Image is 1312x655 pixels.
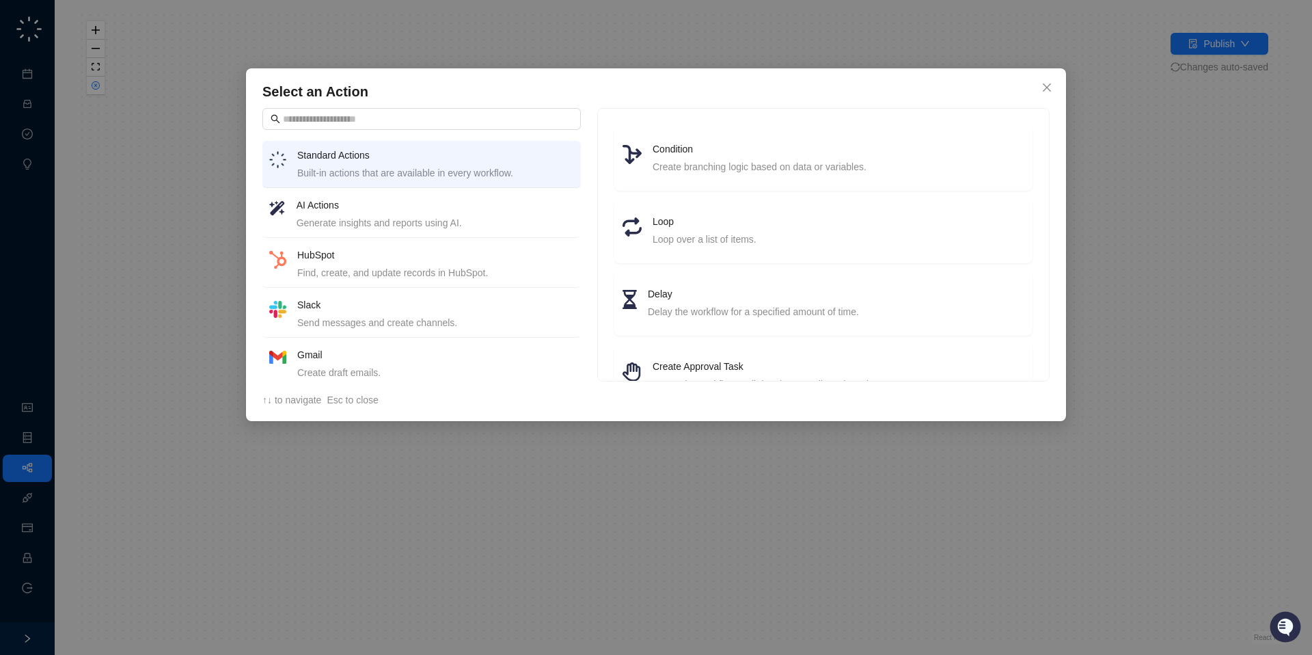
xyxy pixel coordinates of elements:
[262,395,321,405] span: ↑↓ to navigate
[269,351,286,364] img: gmail-BGivzU6t.png
[262,82,1050,101] h4: Select an Action
[653,214,1024,229] h4: Loop
[327,395,378,405] span: Esc to close
[653,377,1024,392] div: Pause the workflow until data is manually reviewed.
[297,347,574,362] h4: Gmail
[14,124,38,148] img: 5124521997842_fc6d7dfcefe973c2e489_88.png
[8,186,56,211] a: 📚Docs
[648,286,1024,302] h4: Delay
[56,186,111,211] a: 📶Status
[297,297,574,312] h4: Slack
[61,193,72,204] div: 📶
[232,128,249,144] button: Start new chat
[297,215,574,230] div: Generate insights and reports using AI.
[271,114,280,124] span: search
[46,124,224,137] div: Start new chat
[297,248,574,263] h4: HubSpot
[269,151,286,168] img: logo-small-inverted-DW8HDUn_.png
[297,315,574,330] div: Send messages and create channels.
[96,224,165,235] a: Powered byPylon
[653,142,1024,157] h4: Condition
[1041,82,1052,93] span: close
[297,198,574,213] h4: AI Actions
[653,159,1024,174] div: Create branching logic based on data or variables.
[14,14,41,41] img: Swyft AI
[1268,610,1305,647] iframe: Open customer support
[136,225,165,235] span: Pylon
[14,77,249,98] h2: How can we help?
[269,251,286,269] img: hubspot-DkpyWjJb.png
[269,301,286,318] img: slack-Cn3INd-T.png
[27,191,51,205] span: Docs
[1036,77,1058,98] button: Close
[75,191,105,205] span: Status
[297,265,574,280] div: Find, create, and update records in HubSpot.
[648,304,1024,319] div: Delay the workflow for a specified amount of time.
[297,165,574,181] div: Built-in actions that are available in every workflow.
[653,232,1024,247] div: Loop over a list of items.
[297,148,574,163] h4: Standard Actions
[297,365,574,380] div: Create draft emails.
[14,55,249,77] p: Welcome 👋
[14,193,25,204] div: 📚
[46,137,173,148] div: We're available if you need us!
[653,359,1024,374] h4: Create Approval Task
